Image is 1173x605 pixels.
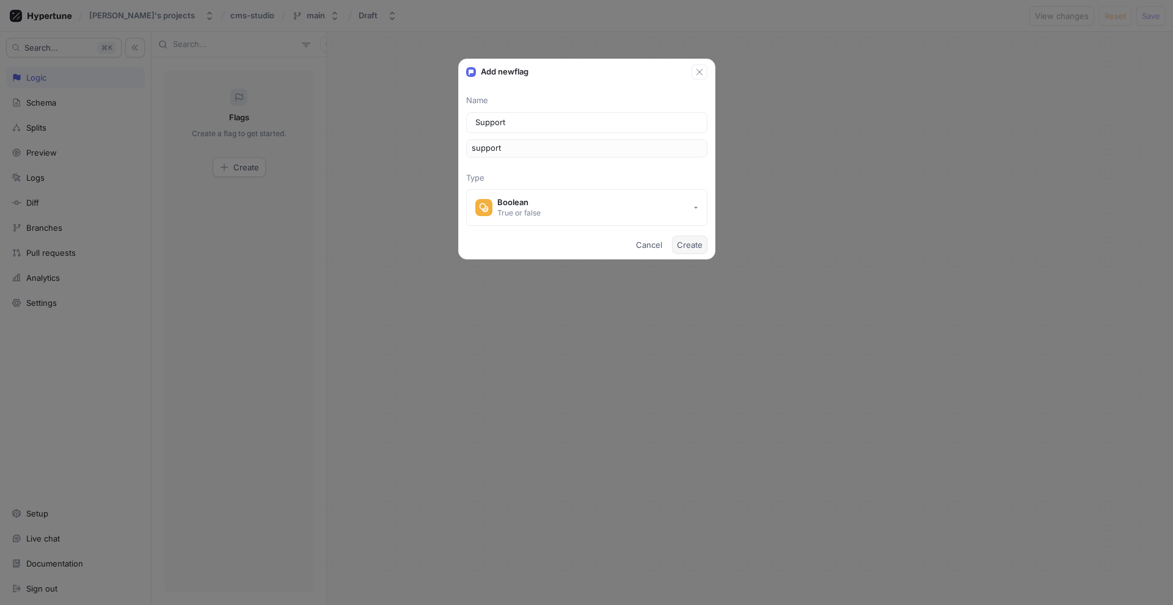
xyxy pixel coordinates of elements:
p: Add new flag [481,66,528,78]
div: True or false [497,208,541,218]
p: Type [466,172,707,184]
input: Enter a name for this flag [475,117,698,129]
button: BooleanTrue or false [466,189,707,226]
p: Name [466,95,707,107]
button: Cancel [631,236,667,254]
button: Create [672,236,707,254]
div: Boolean [497,197,541,208]
span: Cancel [636,241,662,248]
span: Create [677,241,703,248]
